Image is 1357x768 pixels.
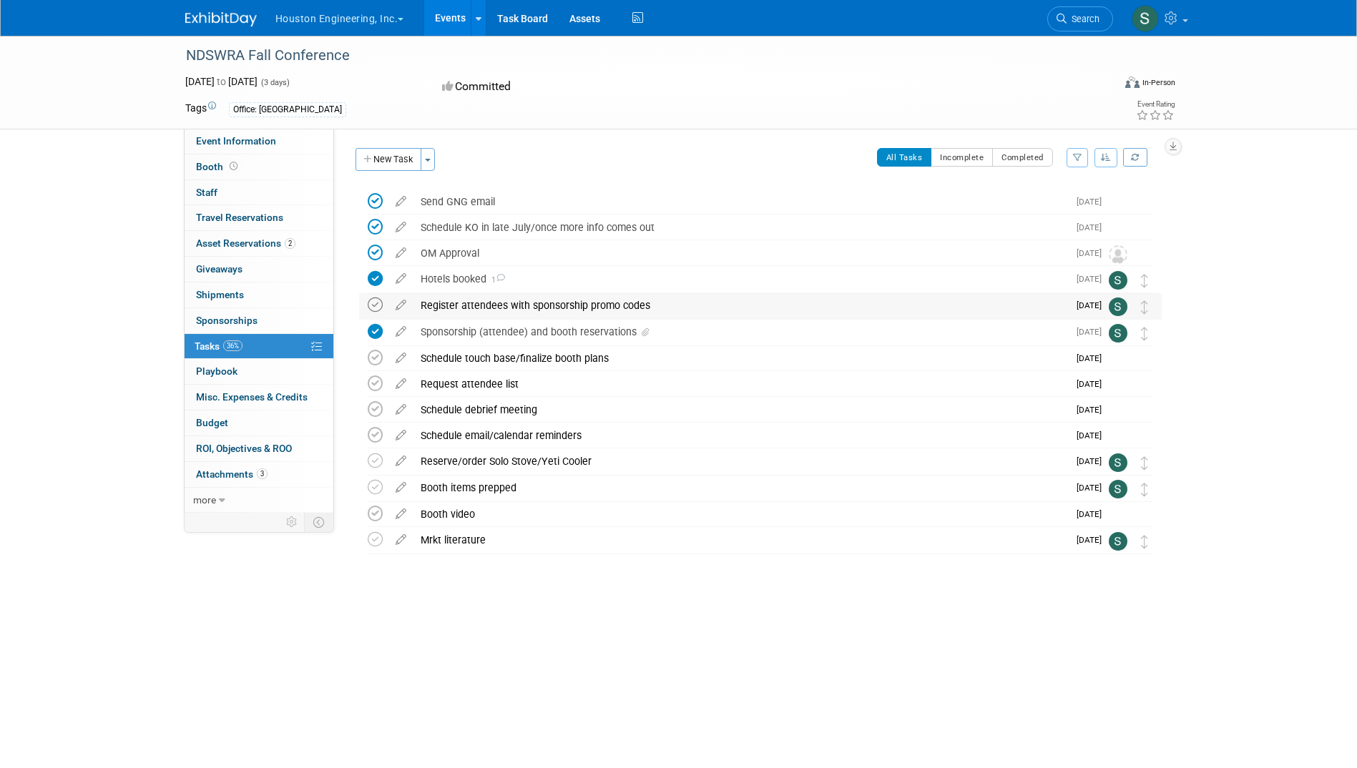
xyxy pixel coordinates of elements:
[1029,74,1176,96] div: Event Format
[413,267,1068,291] div: Hotels booked
[1077,222,1109,232] span: [DATE]
[185,154,333,179] a: Booth
[413,528,1068,552] div: Mrkt literature
[1047,6,1113,31] a: Search
[185,385,333,410] a: Misc. Expenses & Credits
[280,513,305,531] td: Personalize Event Tab Strip
[388,221,413,234] a: edit
[185,410,333,435] a: Budget
[992,148,1053,167] button: Completed
[413,293,1068,317] div: Register attendees with sponsorship promo codes
[1077,509,1109,519] span: [DATE]
[1109,220,1127,238] img: Heidi Joarnt
[413,215,1068,240] div: Schedule KO in late July/once more info comes out
[413,346,1068,370] div: Schedule touch base/finalize booth plans
[196,212,283,223] span: Travel Reservations
[1141,300,1148,314] i: Move task
[185,180,333,205] a: Staff
[388,299,413,312] a: edit
[1109,324,1127,343] img: Shawn Mistelski
[285,238,295,249] span: 2
[413,502,1068,526] div: Booth video
[1077,456,1109,466] span: [DATE]
[388,533,413,546] a: edit
[388,195,413,208] a: edit
[877,148,932,167] button: All Tasks
[185,76,258,87] span: [DATE] [DATE]
[196,468,268,480] span: Attachments
[1109,245,1127,264] img: Unassigned
[185,12,257,26] img: ExhibitDay
[1109,376,1127,395] img: Heidi Joarnt
[196,391,308,403] span: Misc. Expenses & Credits
[1109,532,1127,551] img: Shawn Mistelski
[388,481,413,494] a: edit
[388,352,413,365] a: edit
[1109,350,1127,369] img: Heidi Joarnt
[1077,535,1109,545] span: [DATE]
[196,443,292,454] span: ROI, Objectives & ROO
[181,43,1092,69] div: NDSWRA Fall Conference
[196,187,217,198] span: Staff
[185,462,333,487] a: Attachments3
[1109,506,1127,525] img: Heidi Joarnt
[438,74,754,99] div: Committed
[1109,453,1127,472] img: Shawn Mistelski
[1077,274,1109,284] span: [DATE]
[196,237,295,249] span: Asset Reservations
[1077,300,1109,310] span: [DATE]
[1077,430,1109,440] span: [DATE]
[1077,379,1109,389] span: [DATE]
[196,263,243,275] span: Giveaways
[1141,483,1148,496] i: Move task
[185,205,333,230] a: Travel Reservations
[304,513,333,531] td: Toggle Event Tabs
[1125,77,1140,88] img: Format-Inperson.png
[388,403,413,416] a: edit
[196,135,276,147] span: Event Information
[260,78,290,87] span: (3 days)
[215,76,228,87] span: to
[413,189,1068,214] div: Send GNG email
[388,378,413,390] a: edit
[257,468,268,479] span: 3
[185,436,333,461] a: ROI, Objectives & ROO
[185,282,333,307] a: Shipments
[1077,483,1109,493] span: [DATE]
[1141,456,1148,470] i: Move task
[413,449,1068,473] div: Reserve/order Solo Stove/Yeti Cooler
[1109,297,1127,316] img: Shawn Mistelski
[196,161,240,172] span: Booth
[196,315,258,326] span: Sponsorships
[185,231,333,256] a: Asset Reservations2
[1109,402,1127,420] img: Heidi Joarnt
[1077,405,1109,415] span: [DATE]
[195,340,243,352] span: Tasks
[196,365,237,377] span: Playbook
[185,257,333,282] a: Giveaways
[413,320,1068,344] div: Sponsorship (attendee) and booth reservations
[388,429,413,442] a: edit
[413,423,1068,448] div: Schedule email/calendar reminders
[413,476,1068,500] div: Booth items prepped
[185,129,333,154] a: Event Information
[413,398,1068,422] div: Schedule debrief meeting
[227,161,240,172] span: Booth not reserved yet
[1136,101,1175,108] div: Event Rating
[1077,197,1109,207] span: [DATE]
[1077,248,1109,258] span: [DATE]
[1123,148,1147,167] a: Refresh
[1067,14,1099,24] span: Search
[1109,480,1127,498] img: Shawn Mistelski
[185,334,333,359] a: Tasks36%
[229,102,346,117] div: Office: [GEOGRAPHIC_DATA]
[185,308,333,333] a: Sponsorships
[356,148,421,171] button: New Task
[223,340,243,351] span: 36%
[413,241,1068,265] div: OM Approval
[931,148,993,167] button: Incomplete
[196,417,228,428] span: Budget
[193,494,216,506] span: more
[1077,353,1109,363] span: [DATE]
[1132,5,1159,32] img: Shawn Mistelski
